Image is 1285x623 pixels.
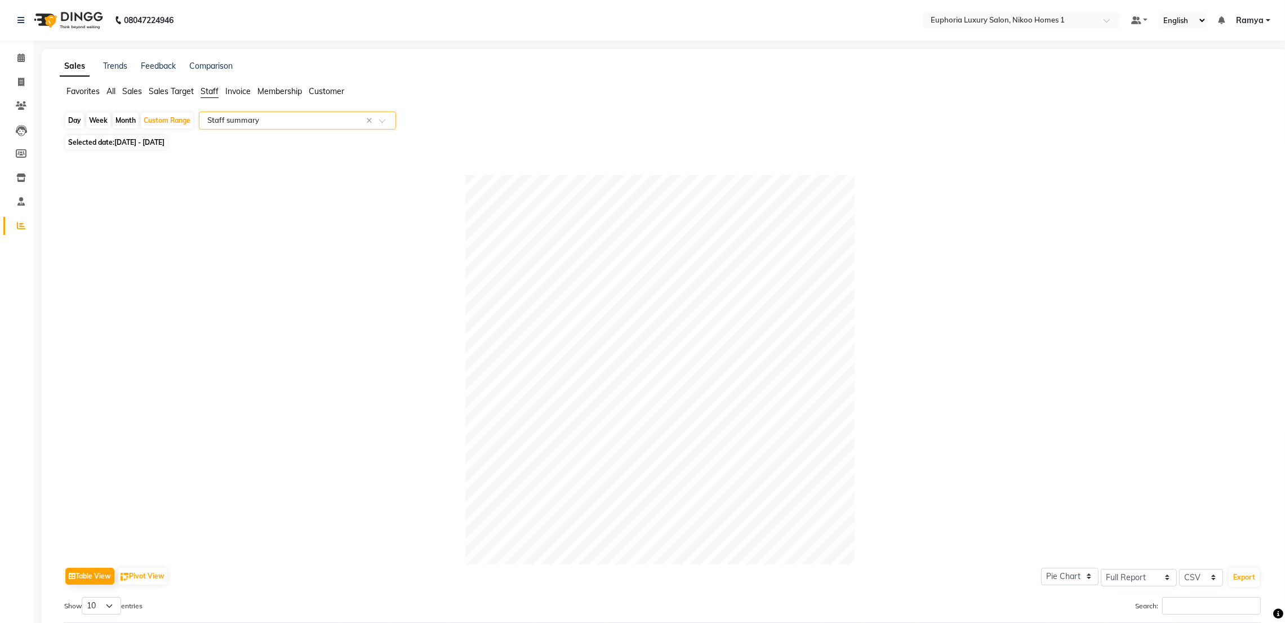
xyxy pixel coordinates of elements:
div: Week [86,113,110,128]
span: Clear all [366,115,376,127]
span: All [106,86,115,96]
span: Selected date: [65,135,167,149]
span: [DATE] - [DATE] [114,138,164,146]
b: 08047224946 [124,5,174,36]
span: Ramya [1236,15,1264,26]
select: Showentries [82,597,121,615]
a: Feedback [141,61,176,71]
span: Invoice [225,86,251,96]
img: pivot.png [121,573,129,581]
div: Custom Range [141,113,193,128]
button: Pivot View [118,568,167,585]
img: logo [29,5,106,36]
input: Search: [1162,597,1261,615]
button: Table View [65,568,114,585]
span: Sales Target [149,86,194,96]
label: Show entries [64,597,143,615]
a: Comparison [189,61,233,71]
a: Sales [60,56,90,77]
span: Favorites [66,86,100,96]
span: Customer [309,86,344,96]
span: Membership [257,86,302,96]
span: Sales [122,86,142,96]
a: Trends [103,61,127,71]
button: Export [1229,568,1260,587]
div: Month [113,113,139,128]
div: Day [65,113,84,128]
label: Search: [1135,597,1261,615]
span: Staff [201,86,219,96]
